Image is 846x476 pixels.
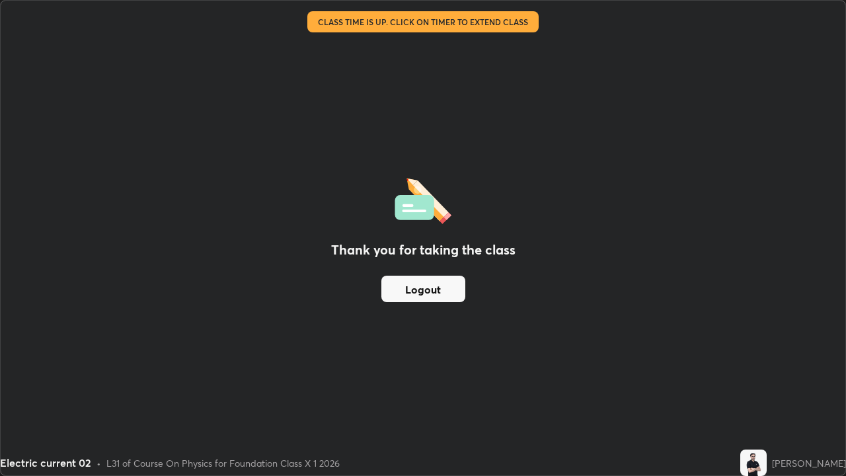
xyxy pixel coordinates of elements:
[740,450,767,476] img: b499b2d2288d465e9a261f82da0a8523.jpg
[331,240,516,260] h2: Thank you for taking the class
[395,174,451,224] img: offlineFeedback.1438e8b3.svg
[381,276,465,302] button: Logout
[96,456,101,470] div: •
[106,456,340,470] div: L31 of Course On Physics for Foundation Class X 1 2026
[772,456,846,470] div: [PERSON_NAME]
